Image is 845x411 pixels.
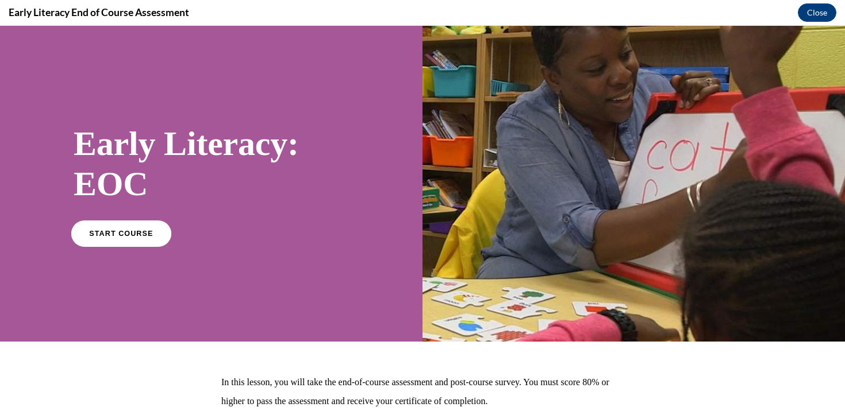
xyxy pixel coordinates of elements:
[9,5,189,20] h4: Early Literacy End of Course Assessment
[89,203,153,212] span: START COURSE
[798,3,836,22] button: Close
[221,347,624,385] p: In this lesson, you will take the end-of-course assessment and post-course survey. You must score...
[74,98,349,178] h1: Early Literacy: EOC
[71,194,171,220] a: START COURSE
